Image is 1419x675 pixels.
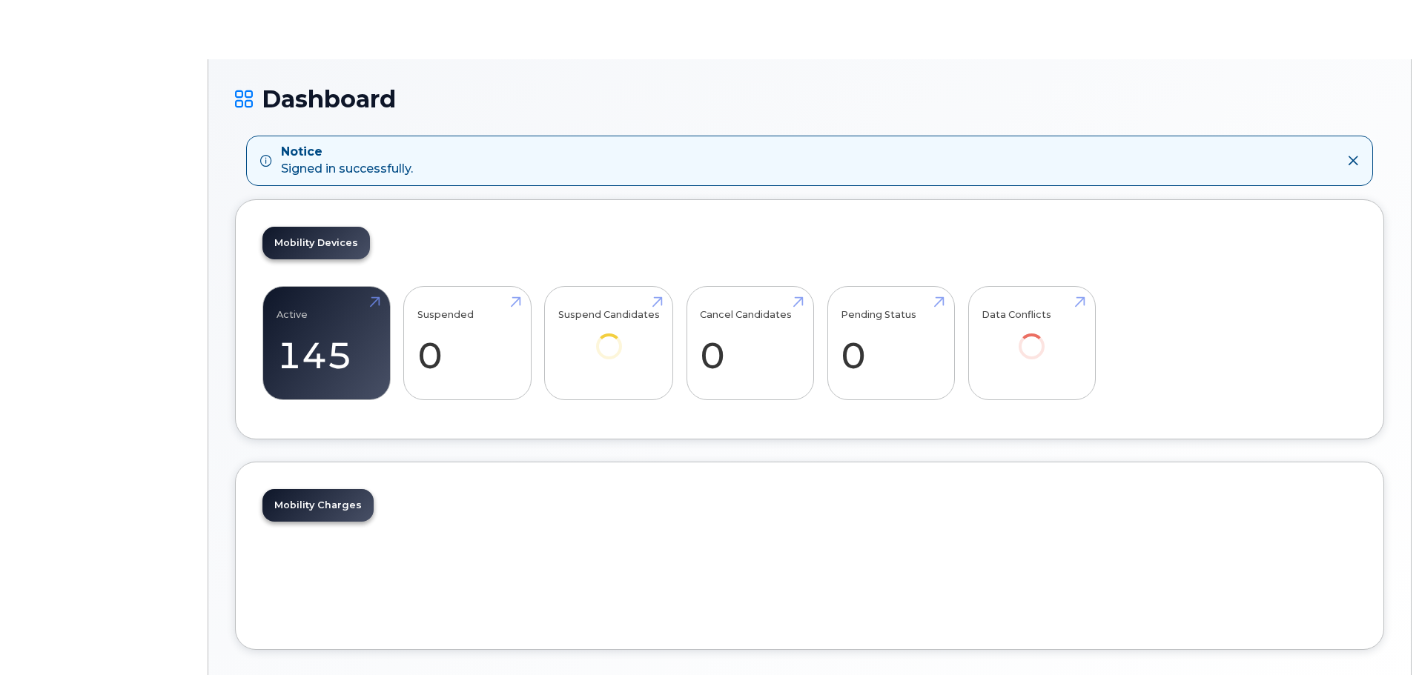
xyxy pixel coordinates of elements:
a: Cancel Candidates 0 [700,294,800,392]
a: Mobility Charges [262,489,374,522]
a: Active 145 [277,294,377,392]
a: Pending Status 0 [841,294,941,392]
a: Suspend Candidates [558,294,660,379]
a: Mobility Devices [262,227,370,259]
div: Signed in successfully. [281,144,413,178]
strong: Notice [281,144,413,161]
h1: Dashboard [235,86,1384,112]
a: Suspended 0 [417,294,517,392]
a: Data Conflicts [982,294,1082,379]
